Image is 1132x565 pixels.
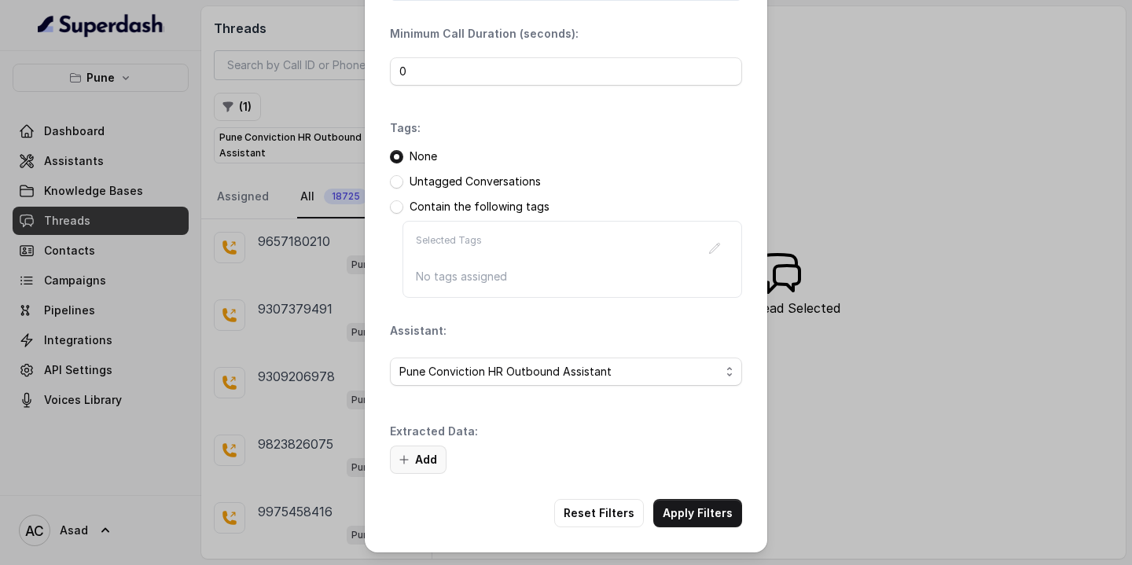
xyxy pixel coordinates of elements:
p: Extracted Data: [390,424,478,439]
p: Assistant: [390,323,447,339]
button: Pune Conviction HR Outbound Assistant [390,358,742,386]
p: Tags: [390,120,421,136]
p: No tags assigned [416,269,729,284]
p: Contain the following tags [410,199,549,215]
button: Reset Filters [554,499,644,527]
p: None [410,149,437,164]
button: Apply Filters [653,499,742,527]
button: Add [390,446,447,474]
p: Untagged Conversations [410,174,541,189]
p: Selected Tags [416,234,482,262]
span: Pune Conviction HR Outbound Assistant [399,362,720,381]
p: Minimum Call Duration (seconds): [390,26,579,42]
